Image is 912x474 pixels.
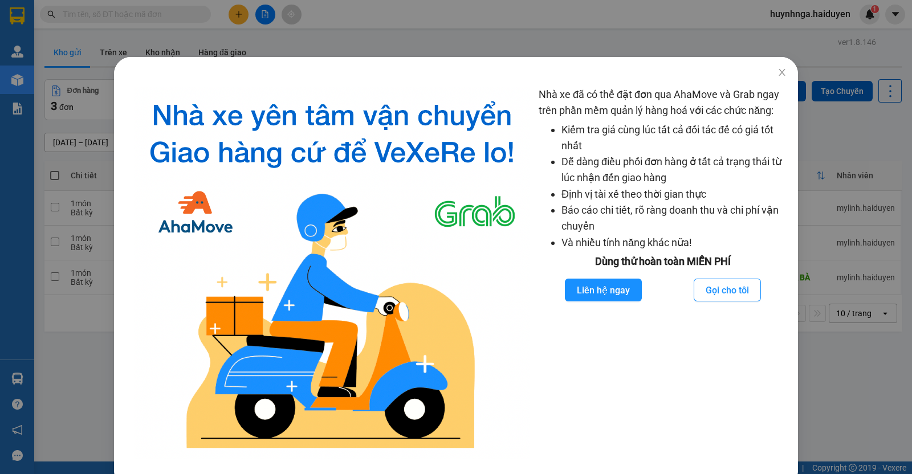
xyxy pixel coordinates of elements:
[777,68,787,77] span: close
[561,235,787,251] li: Và nhiều tính năng khác nữa!
[561,154,787,186] li: Dễ dàng điều phối đơn hàng ở tất cả trạng thái từ lúc nhận đến giao hàng
[135,87,530,459] img: logo
[561,202,787,235] li: Báo cáo chi tiết, rõ ràng doanh thu và chi phí vận chuyển
[539,254,787,269] div: Dùng thử hoàn toàn MIỄN PHÍ
[539,87,787,459] div: Nhà xe đã có thể đặt đơn qua AhaMove và Grab ngay trên phần mềm quản lý hàng hoá với các chức năng:
[561,186,787,202] li: Định vị tài xế theo thời gian thực
[706,283,749,297] span: Gọi cho tôi
[766,57,798,89] button: Close
[561,122,787,154] li: Kiểm tra giá cùng lúc tất cả đối tác để có giá tốt nhất
[565,279,642,301] button: Liên hệ ngay
[577,283,630,297] span: Liên hệ ngay
[694,279,761,301] button: Gọi cho tôi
